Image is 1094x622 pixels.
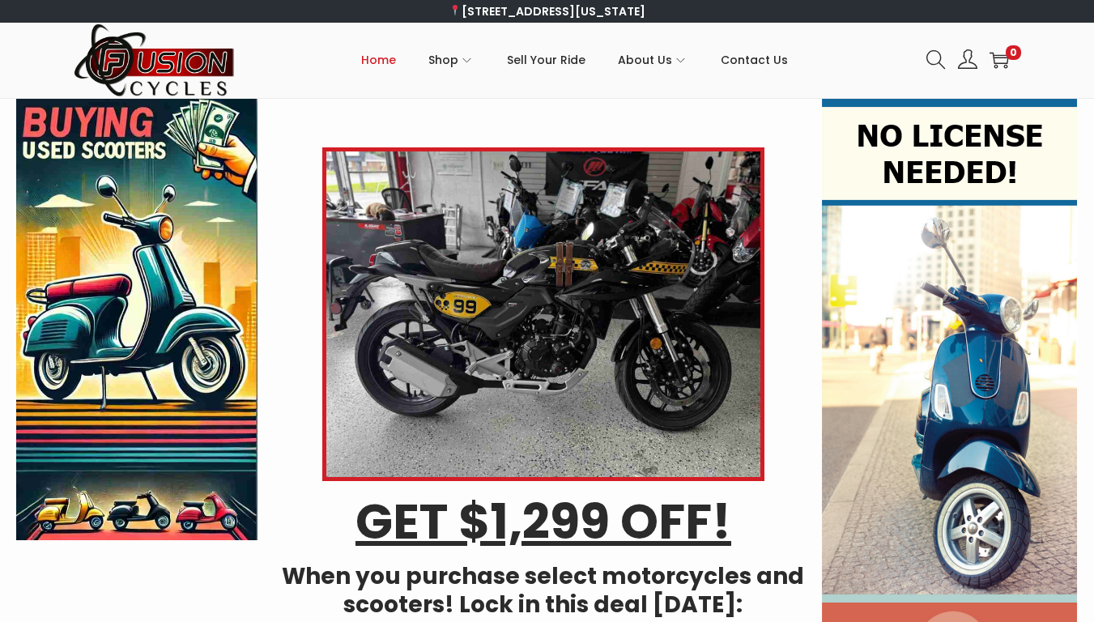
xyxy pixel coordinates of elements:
a: About Us [618,23,688,96]
h4: When you purchase select motorcycles and scooters! Lock in this deal [DATE]: [282,562,805,619]
a: 0 [990,50,1009,70]
img: 📍 [449,5,461,16]
a: [STREET_ADDRESS][US_STATE] [449,3,645,19]
span: Home [361,40,396,80]
nav: Primary navigation [236,23,914,96]
a: Contact Us [721,23,788,96]
a: Home [361,23,396,96]
span: Sell Your Ride [507,40,585,80]
span: Contact Us [721,40,788,80]
u: GET $1,299 OFF! [355,488,731,556]
a: Shop [428,23,475,96]
span: About Us [618,40,672,80]
img: Woostify retina logo [74,23,236,98]
span: Shop [428,40,458,80]
a: Sell Your Ride [507,23,585,96]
